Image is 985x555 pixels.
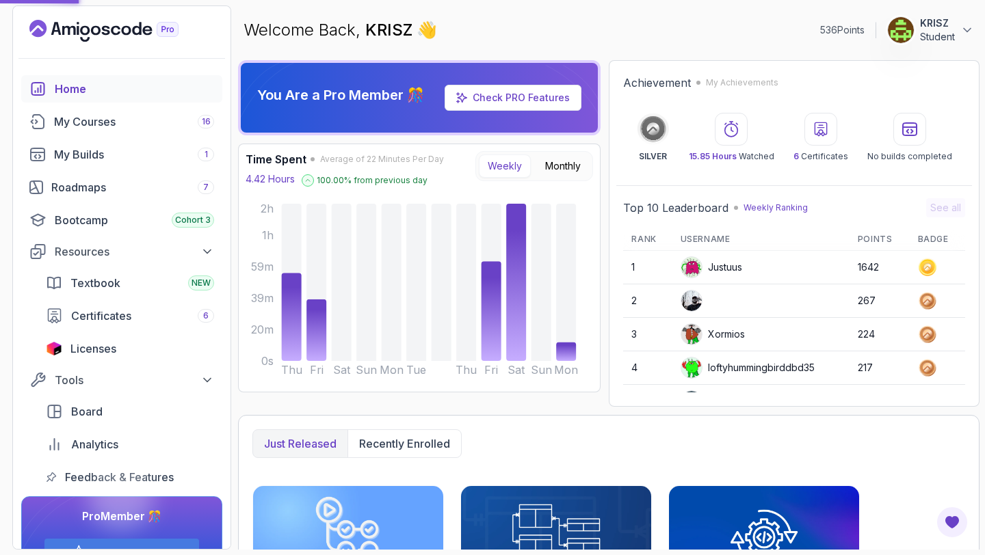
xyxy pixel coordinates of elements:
[205,149,208,160] span: 1
[71,308,131,324] span: Certificates
[681,357,815,379] div: loftyhummingbirddbd35
[55,372,214,388] div: Tools
[261,354,274,368] tspan: 0s
[251,260,274,273] tspan: 59m
[38,431,222,458] a: analytics
[681,390,778,412] div: silentjackalcf1a1
[365,20,417,40] span: KRISZ
[536,154,590,178] button: Monthly
[175,215,211,226] span: Cohort 3
[672,228,850,251] th: Username
[21,141,222,168] a: builds
[681,290,702,311] img: user profile image
[21,75,222,103] a: home
[867,151,952,162] p: No builds completed
[281,363,302,377] tspan: Thu
[21,174,222,201] a: roadmaps
[70,275,120,291] span: Textbook
[910,228,965,251] th: Badge
[356,363,377,377] tspan: Sun
[793,151,848,162] p: Certificates
[850,284,910,318] td: 267
[51,179,214,195] div: Roadmaps
[261,202,274,215] tspan: 2h
[554,363,578,377] tspan: Mon
[65,469,174,485] span: Feedback & Features
[380,363,404,377] tspan: Mon
[203,310,209,321] span: 6
[21,368,222,392] button: Tools
[21,108,222,135] a: courses
[192,277,211,288] span: NEW
[55,81,214,97] div: Home
[689,151,737,161] span: 15.85 Hours
[38,398,222,425] a: board
[820,23,865,37] p: 536 Points
[251,323,274,336] tspan: 20m
[445,85,581,111] a: Check PRO Features
[681,357,702,378] img: default monster avatar
[406,363,426,377] tspan: Tue
[639,151,667,162] p: SILVER
[850,228,910,251] th: Points
[850,385,910,418] td: 213
[623,200,728,216] h2: Top 10 Leaderboard
[623,385,672,418] td: 5
[38,302,222,329] a: certificates
[623,284,672,318] td: 2
[793,151,799,161] span: 6
[623,351,672,385] td: 4
[244,19,437,41] p: Welcome Back,
[21,239,222,264] button: Resources
[29,20,210,42] a: Landing page
[320,154,444,165] span: Average of 22 Minutes Per Day
[744,202,808,213] p: Weekly Ranking
[46,342,62,355] img: jetbrains icon
[253,430,347,457] button: Just released
[251,291,274,305] tspan: 39m
[21,206,222,234] a: bootcamp
[38,463,222,491] a: feedback
[479,154,531,178] button: Weekly
[71,403,103,420] span: Board
[333,363,351,377] tspan: Sat
[508,363,525,377] tspan: Sat
[54,113,214,130] div: My Courses
[850,351,910,385] td: 217
[417,19,437,41] span: 👋
[262,228,274,242] tspan: 1h
[246,151,306,167] h3: Time Spent
[623,251,672,284] td: 1
[54,146,214,163] div: My Builds
[936,506,969,539] button: Open Feedback Button
[920,16,955,30] p: KRISZ
[484,363,498,377] tspan: Fri
[246,172,295,186] p: 4.42 Hours
[850,318,910,351] td: 224
[473,92,570,103] a: Check PRO Features
[257,85,424,105] p: You Are a Pro Member 🎊
[681,323,745,345] div: Xormios
[70,340,116,357] span: Licenses
[456,363,477,377] tspan: Thu
[38,269,222,297] a: textbook
[623,228,672,251] th: Rank
[310,363,324,377] tspan: Fri
[71,436,118,452] span: Analytics
[264,435,337,452] p: Just released
[681,391,702,411] img: user profile image
[202,116,211,127] span: 16
[203,182,209,193] span: 7
[681,324,702,344] img: default monster avatar
[55,212,214,228] div: Bootcamp
[689,151,774,162] p: Watched
[347,430,461,457] button: Recently enrolled
[926,198,965,217] button: See all
[681,257,702,277] img: default monster avatar
[887,16,974,44] button: user profile imageKRISZStudent
[706,77,778,88] p: My Achievements
[623,318,672,351] td: 3
[623,75,691,91] h2: Achievement
[920,30,955,44] p: Student
[55,243,214,260] div: Resources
